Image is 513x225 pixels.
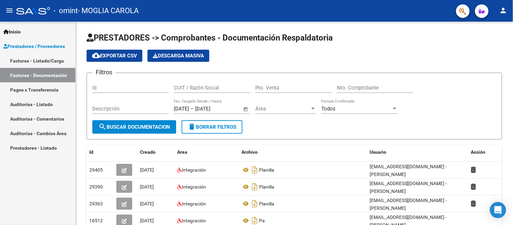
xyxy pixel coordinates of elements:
[140,201,154,206] span: [DATE]
[174,106,189,112] input: Fecha inicio
[370,164,447,177] span: [EMAIL_ADDRESS][DOMAIN_NAME] - [PERSON_NAME]
[53,3,78,18] span: - omint
[92,68,116,77] h3: Filtros
[188,123,196,131] mat-icon: delete
[177,149,187,155] span: Area
[153,53,204,59] span: Descarga Masiva
[471,149,486,155] span: Acción
[499,6,508,15] mat-icon: person
[250,198,259,209] i: Descargar documento
[259,201,274,206] span: Planilla
[370,198,447,211] span: [EMAIL_ADDRESS][DOMAIN_NAME] - [PERSON_NAME]
[5,6,14,15] mat-icon: menu
[182,120,242,134] button: Borrar Filtros
[190,106,194,112] span: –
[98,124,170,130] span: Buscar Documentacion
[89,149,93,155] span: Id
[89,218,103,223] span: 16512
[370,181,447,194] span: [EMAIL_ADDRESS][DOMAIN_NAME] - [PERSON_NAME]
[87,50,142,62] button: Exportar CSV
[140,167,154,173] span: [DATE]
[89,167,103,173] span: 29405
[78,3,139,18] span: - MOGLIA CAROLA
[140,184,154,190] span: [DATE]
[259,218,265,223] span: Pa
[255,106,310,112] span: Área
[92,53,137,59] span: Exportar CSV
[321,106,335,112] span: Todos
[490,202,506,218] div: Open Intercom Messenger
[250,181,259,192] i: Descargar documento
[147,50,209,62] button: Descarga Masiva
[137,145,174,159] datatable-header-cell: Creado
[3,28,21,35] span: Inicio
[370,149,386,155] span: Usuario
[174,145,239,159] datatable-header-cell: Area
[89,184,103,190] span: 29390
[3,43,65,50] span: Prestadores / Proveedores
[87,33,333,43] span: PRESTADORES -> Comprobantes - Documentación Respaldatoria
[182,218,206,223] span: Integración
[89,201,103,206] span: 29363
[140,149,156,155] span: Creado
[367,145,468,159] datatable-header-cell: Usuario
[182,201,206,206] span: Integración
[92,51,100,59] mat-icon: cloud_download
[468,145,502,159] datatable-header-cell: Acción
[241,149,258,155] span: Archivo
[182,167,206,173] span: Integración
[87,145,114,159] datatable-header-cell: Id
[195,106,228,112] input: Fecha fin
[259,167,274,173] span: Planilla
[259,184,274,190] span: Planilla
[239,145,367,159] datatable-header-cell: Archivo
[188,124,236,130] span: Borrar Filtros
[92,120,176,134] button: Buscar Documentacion
[242,105,250,113] button: Open calendar
[98,123,107,131] mat-icon: search
[182,184,206,190] span: Integración
[147,50,209,62] app-download-masive: Descarga masiva de comprobantes (adjuntos)
[250,165,259,175] i: Descargar documento
[140,218,154,223] span: [DATE]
